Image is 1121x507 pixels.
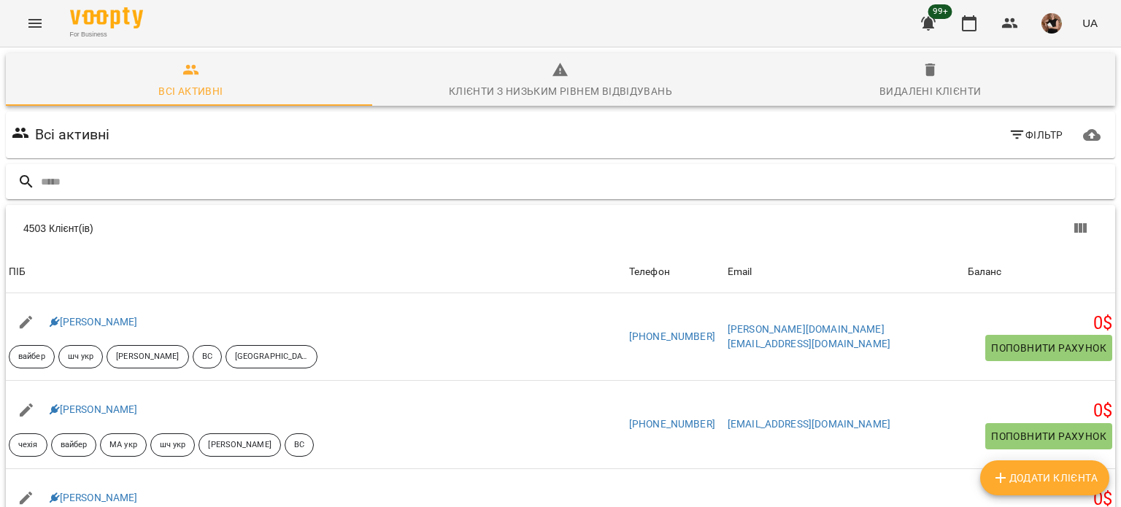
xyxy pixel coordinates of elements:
[1082,15,1098,31] span: UA
[9,433,47,457] div: чехія
[107,345,188,368] div: [PERSON_NAME]
[1041,13,1062,34] img: 5944c1aeb726a5a997002a54cb6a01a3.jpg
[985,423,1112,449] button: Поповнити рахунок
[70,7,143,28] img: Voopty Logo
[226,345,317,368] div: [GEOGRAPHIC_DATA]
[629,263,722,281] span: Телефон
[728,263,752,281] div: Sort
[109,439,137,452] p: МА укр
[928,4,952,19] span: 99+
[728,263,752,281] div: Email
[968,263,1002,281] div: Sort
[160,439,186,452] p: шч укр
[70,30,143,39] span: For Business
[50,492,138,503] a: [PERSON_NAME]
[18,351,45,363] p: вайбер
[9,263,26,281] div: Sort
[1003,122,1069,148] button: Фільтр
[629,418,715,430] a: [PHONE_NUMBER]
[629,263,670,281] div: Sort
[100,433,147,457] div: МА укр
[116,351,179,363] p: [PERSON_NAME]
[150,433,196,457] div: шч укр
[985,335,1112,361] button: Поповнити рахунок
[991,427,1106,445] span: Поповнити рахунок
[158,82,223,100] div: Всі активні
[991,339,1106,357] span: Поповнити рахунок
[61,439,88,452] p: вайбер
[980,460,1109,495] button: Додати клієнта
[199,433,280,457] div: [PERSON_NAME]
[728,418,890,430] a: [EMAIL_ADDRESS][DOMAIN_NAME]
[23,221,578,236] div: 4503 Клієнт(ів)
[35,123,110,146] h6: Всі активні
[879,82,981,100] div: Видалені клієнти
[992,469,1098,487] span: Додати клієнта
[193,345,222,368] div: ВС
[18,439,38,452] p: чехія
[968,263,1002,281] div: Баланс
[629,330,715,342] a: [PHONE_NUMBER]
[1009,126,1063,144] span: Фільтр
[18,6,53,41] button: Menu
[9,345,55,368] div: вайбер
[968,263,1112,281] span: Баланс
[285,433,314,457] div: ВС
[629,263,670,281] div: Телефон
[58,345,104,368] div: шч укр
[1063,211,1098,246] button: Вигляд колонок
[51,433,97,457] div: вайбер
[50,403,138,415] a: [PERSON_NAME]
[728,263,962,281] span: Email
[9,263,623,281] span: ПІБ
[68,351,94,363] p: шч укр
[6,205,1115,252] div: Table Toolbar
[728,323,890,349] a: [PERSON_NAME][DOMAIN_NAME][EMAIL_ADDRESS][DOMAIN_NAME]
[1076,9,1103,36] button: UA
[50,316,138,328] a: [PERSON_NAME]
[968,400,1112,422] h5: 0 $
[449,82,672,100] div: Клієнти з низьким рівнем відвідувань
[9,263,26,281] div: ПІБ
[208,439,271,452] p: [PERSON_NAME]
[968,312,1112,335] h5: 0 $
[202,351,212,363] p: ВС
[235,351,308,363] p: [GEOGRAPHIC_DATA]
[294,439,304,452] p: ВС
